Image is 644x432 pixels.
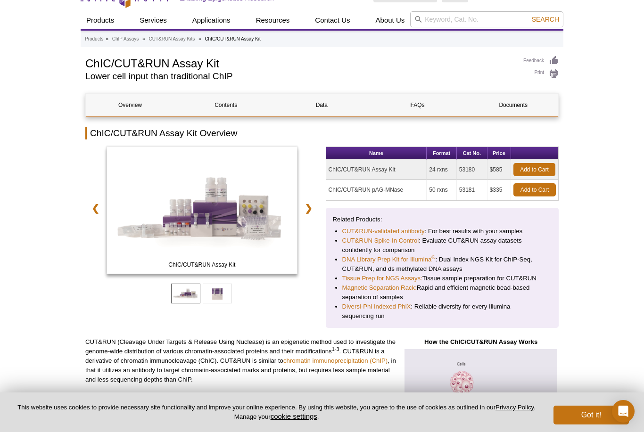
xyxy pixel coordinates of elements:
a: chromatin immunoprecipitation (ChIP) [283,357,388,364]
a: Diversi-Phi Indexed PhiX [342,302,411,311]
a: DNA Library Prep Kit for Illumina® [342,255,436,264]
td: $585 [487,160,511,180]
h2: Lower cell input than traditional ChIP [85,72,514,81]
a: CUT&RUN-validated antibody [342,227,425,236]
a: Print [523,68,559,79]
p: CUT&RUN (Cleavage Under Targets & Release Using Nuclease) is an epigenetic method used to investi... [85,337,396,384]
p: This website uses cookies to provide necessary site functionality and improve your online experie... [15,403,538,421]
th: Format [427,147,456,160]
a: Contents [182,94,270,116]
a: Data [277,94,366,116]
a: Overview [86,94,174,116]
li: : Dual Index NGS Kit for ChIP-Seq, CUT&RUN, and ds methylated DNA assays [342,255,543,274]
a: Privacy Policy [495,404,534,411]
th: Cat No. [457,147,487,160]
a: Add to Cart [513,163,555,176]
li: Tissue sample preparation for CUT&RUN [342,274,543,283]
h1: ChIC/CUT&RUN Assay Kit [85,56,514,70]
td: $335 [487,180,511,200]
th: Name [326,147,427,160]
li: » [106,36,108,41]
li: : For best results with your samples [342,227,543,236]
img: ChIC/CUT&RUN Assay Kit [107,147,297,274]
button: Got it! [553,406,629,424]
td: ChIC/CUT&RUN Assay Kit [326,160,427,180]
td: 53180 [457,160,487,180]
li: » [142,36,145,41]
a: Documents [469,94,558,116]
a: CUT&RUN Spike-In Control [342,236,419,245]
a: ❮ [85,197,106,219]
th: Price [487,147,511,160]
li: ChIC/CUT&RUN Assay Kit [205,36,260,41]
div: Open Intercom Messenger [612,400,635,423]
button: Search [529,15,562,24]
a: Products [81,11,120,29]
button: cookie settings [271,412,317,420]
a: About Us [370,11,411,29]
a: Resources [250,11,296,29]
td: 50 rxns [427,180,456,200]
li: : Reliable diversity for every Illumina sequencing run [342,302,543,321]
a: Services [134,11,173,29]
strong: How the ChIC/CUT&RUN Assay Works [424,338,537,345]
a: ❯ [298,197,319,219]
a: FAQs [373,94,462,116]
li: » [198,36,201,41]
p: Related Products: [333,215,552,224]
input: Keyword, Cat. No. [410,11,563,27]
td: 24 rxns [427,160,456,180]
a: Contact Us [309,11,355,29]
sup: 1-3 [332,346,339,352]
a: ChIP Assays [112,35,139,43]
span: Search [532,16,559,23]
a: Feedback [523,56,559,66]
a: Tissue Prep for NGS Assays: [342,274,422,283]
a: Magnetic Separation Rack: [342,283,417,293]
a: Products [85,35,103,43]
li: : Evaluate CUT&RUN assay datasets confidently for comparison [342,236,543,255]
td: ChIC/CUT&RUN pAG-MNase [326,180,427,200]
a: CUT&RUN Assay Kits [149,35,195,43]
a: Add to Cart [513,183,556,196]
h2: ChIC/CUT&RUN Assay Kit Overview [85,127,559,139]
sup: ® [431,254,435,260]
td: 53181 [457,180,487,200]
li: Rapid and efficient magnetic bead-based separation of samples [342,283,543,302]
a: Applications [187,11,236,29]
a: ChIC/CUT&RUN Assay Kit [107,147,297,277]
span: ChIC/CUT&RUN Assay Kit [108,260,295,269]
